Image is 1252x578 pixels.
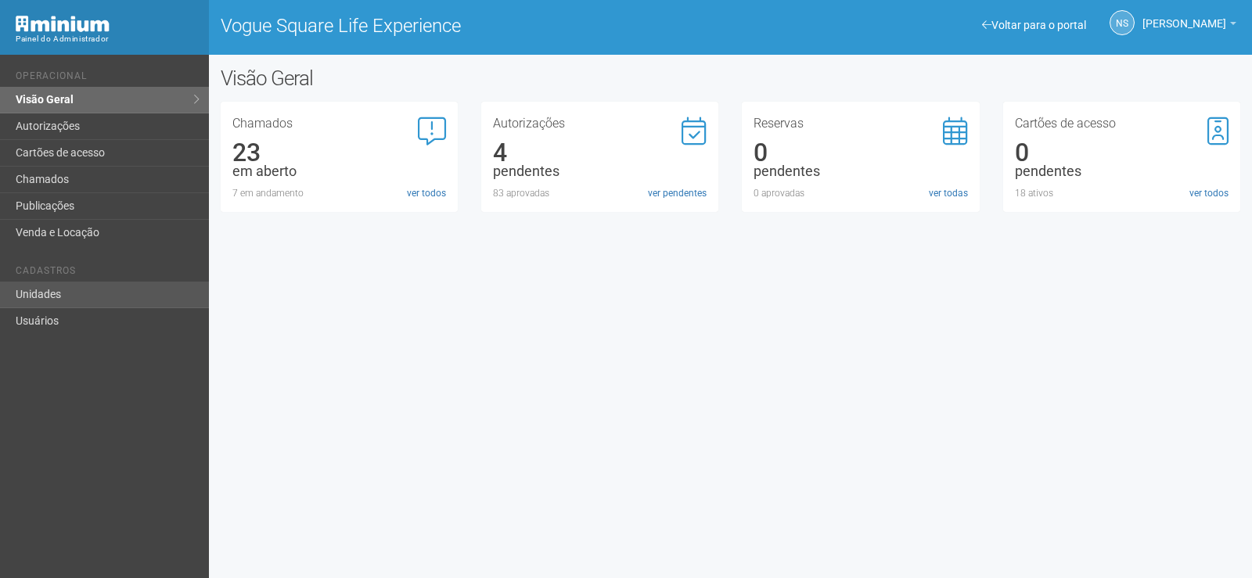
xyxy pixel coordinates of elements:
[493,186,707,200] div: 83 aprovadas
[754,164,967,178] div: pendentes
[232,117,446,130] h3: Chamados
[754,186,967,200] div: 0 aprovadas
[16,32,197,46] div: Painel do Administrador
[1142,2,1226,30] span: Nicolle Silva
[16,265,197,282] li: Cadastros
[493,164,707,178] div: pendentes
[754,117,967,130] h3: Reservas
[1015,186,1229,200] div: 18 ativos
[1189,186,1229,200] a: ver todos
[16,16,110,32] img: Minium
[1015,145,1229,160] div: 0
[1015,117,1229,130] h3: Cartões de acesso
[221,16,719,36] h1: Vogue Square Life Experience
[929,186,968,200] a: ver todas
[16,70,197,87] li: Operacional
[232,164,446,178] div: em aberto
[648,186,707,200] a: ver pendentes
[1142,20,1236,32] a: [PERSON_NAME]
[232,186,446,200] div: 7 em andamento
[407,186,446,200] a: ver todos
[221,66,632,90] h2: Visão Geral
[493,145,707,160] div: 4
[493,117,707,130] h3: Autorizações
[1110,10,1135,35] a: NS
[982,19,1086,31] a: Voltar para o portal
[232,145,446,160] div: 23
[1015,164,1229,178] div: pendentes
[754,145,967,160] div: 0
